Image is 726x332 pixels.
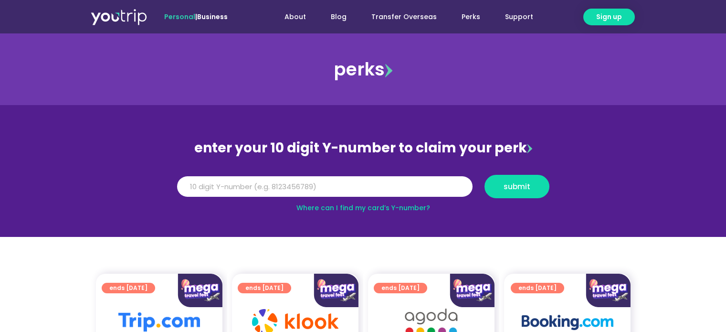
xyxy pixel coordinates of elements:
span: Sign up [596,12,622,22]
a: About [272,8,318,26]
a: ends [DATE] [374,283,427,293]
a: ends [DATE] [511,283,564,293]
a: Sign up [583,9,635,25]
span: Personal [164,12,195,21]
a: Where can I find my card’s Y-number? [296,203,430,213]
span: ends [DATE] [518,283,557,293]
button: submit [484,175,549,198]
input: 10 digit Y-number (e.g. 8123456789) [177,176,473,197]
a: Business [197,12,228,21]
form: Y Number [177,175,549,205]
span: submit [504,183,530,190]
span: ends [DATE] [381,283,420,293]
div: enter your 10 digit Y-number to claim your perk [172,136,554,161]
a: Blog [318,8,359,26]
span: ends [DATE] [245,283,284,293]
a: Support [493,8,546,26]
span: | [164,12,228,21]
a: ends [DATE] [238,283,291,293]
a: Perks [449,8,493,26]
span: ends [DATE] [109,283,147,293]
a: ends [DATE] [102,283,155,293]
nav: Menu [253,8,546,26]
a: Transfer Overseas [359,8,449,26]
